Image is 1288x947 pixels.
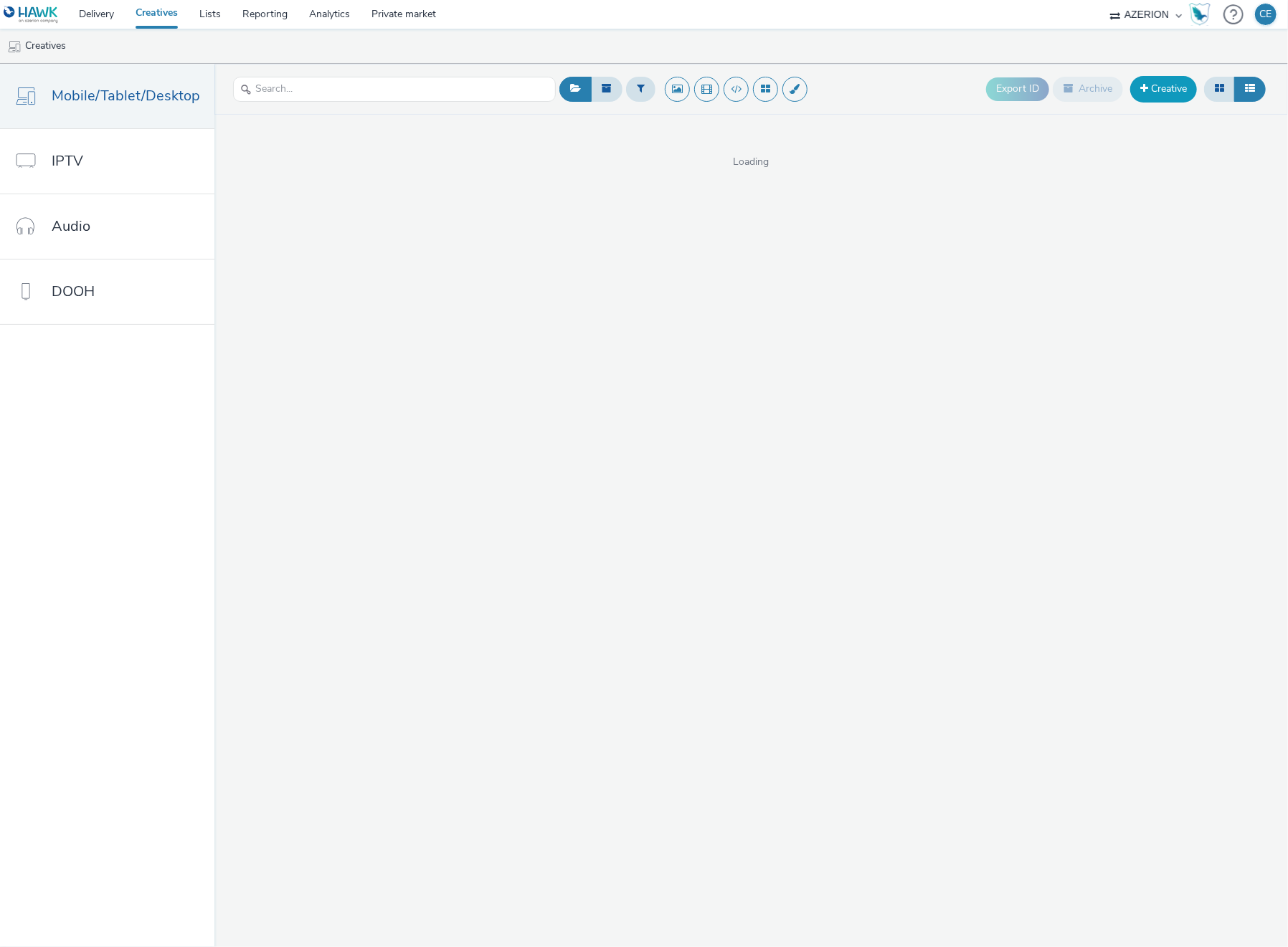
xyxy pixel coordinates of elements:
button: Export ID [986,77,1049,100]
a: Hawk Academy [1189,3,1216,26]
span: DOOH [52,281,95,302]
span: Audio [52,216,90,237]
span: IPTV [52,151,83,171]
button: Grid [1204,77,1235,101]
span: Mobile/Tablet/Desktop [52,85,200,106]
img: Hawk Academy [1189,3,1211,26]
button: Table [1234,77,1266,101]
img: undefined Logo [4,6,59,24]
span: Loading [214,155,1288,169]
img: mobile [7,39,22,54]
div: CE [1260,4,1272,25]
input: Search... [233,77,556,102]
button: Archive [1053,77,1123,101]
a: Creative [1130,76,1197,102]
